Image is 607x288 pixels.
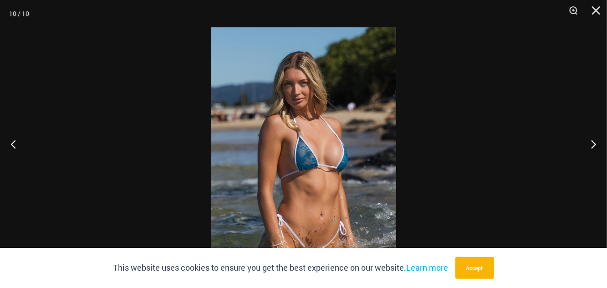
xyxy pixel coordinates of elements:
button: Accept [455,257,494,279]
button: Next [573,121,607,167]
p: This website uses cookies to ensure you get the best experience on our website. [113,261,449,275]
a: Learn more [407,262,449,273]
div: 10 / 10 [9,7,29,21]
